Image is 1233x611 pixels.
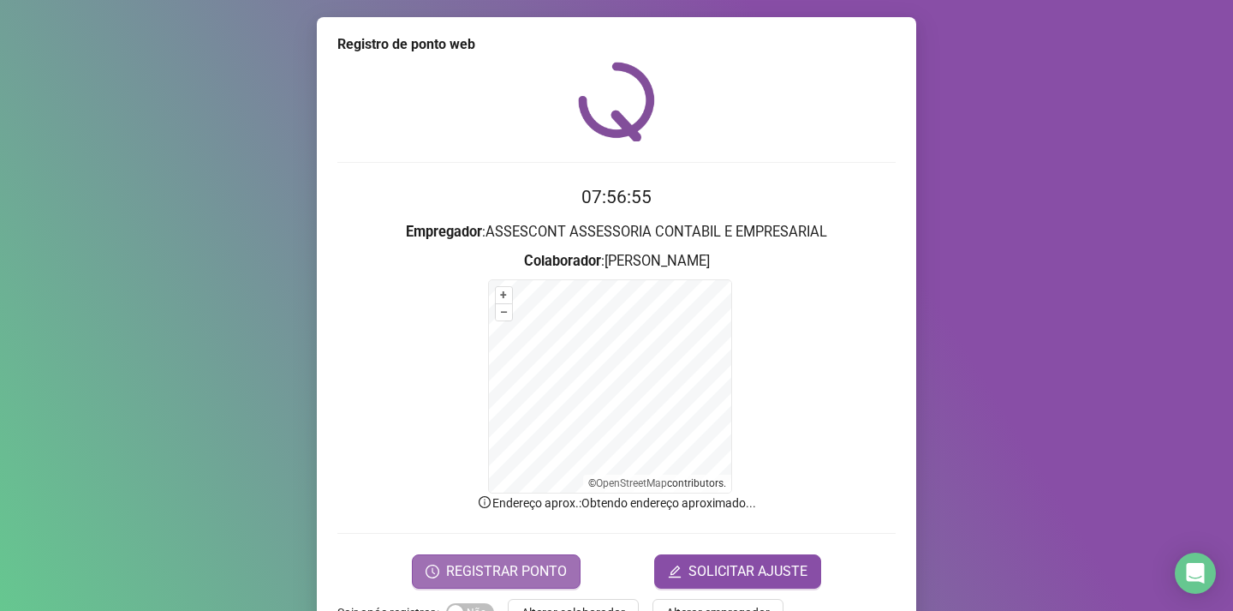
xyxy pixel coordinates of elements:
[668,565,682,578] span: edit
[426,565,439,578] span: clock-circle
[496,287,512,303] button: +
[412,554,581,589] button: REGISTRAR PONTO
[337,221,896,243] h3: : ASSESCONT ASSESSORIA CONTABIL E EMPRESARIAL
[578,62,655,141] img: QRPoint
[446,561,567,582] span: REGISTRAR PONTO
[581,187,652,207] time: 07:56:55
[596,477,667,489] a: OpenStreetMap
[496,304,512,320] button: –
[524,253,601,269] strong: Colaborador
[588,477,726,489] li: © contributors.
[406,224,482,240] strong: Empregador
[1175,553,1216,594] div: Open Intercom Messenger
[477,494,492,510] span: info-circle
[337,494,896,512] p: Endereço aprox. : Obtendo endereço aproximado...
[688,561,807,582] span: SOLICITAR AJUSTE
[654,554,821,589] button: editSOLICITAR AJUSTE
[337,250,896,273] h3: : [PERSON_NAME]
[337,34,896,55] div: Registro de ponto web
